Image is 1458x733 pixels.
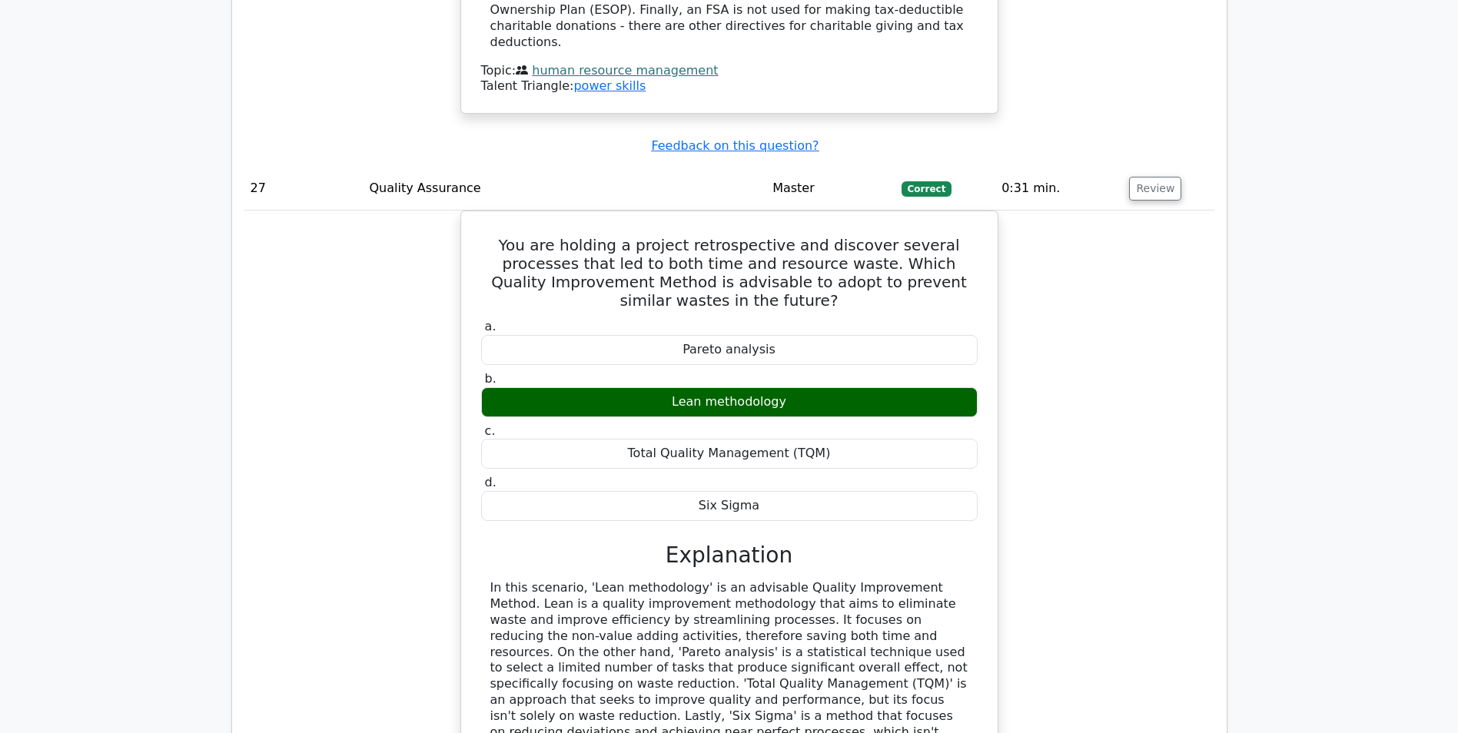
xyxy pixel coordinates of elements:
td: Master [766,167,895,211]
a: human resource management [532,63,718,78]
td: 0:31 min. [995,167,1123,211]
td: Quality Assurance [364,167,767,211]
td: 27 [244,167,364,211]
span: c. [485,423,496,438]
div: Topic: [481,63,978,79]
div: Total Quality Management (TQM) [481,439,978,469]
span: a. [485,319,497,333]
h5: You are holding a project retrospective and discover several processes that led to both time and ... [480,236,979,310]
span: d. [485,475,497,489]
a: Feedback on this question? [651,138,819,153]
h3: Explanation [490,542,968,569]
div: Pareto analysis [481,335,978,365]
a: power skills [573,78,646,93]
div: Talent Triangle: [481,63,978,95]
div: Lean methodology [481,387,978,417]
div: Six Sigma [481,491,978,521]
span: Correct [902,181,952,197]
button: Review [1129,177,1181,201]
span: b. [485,371,497,386]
